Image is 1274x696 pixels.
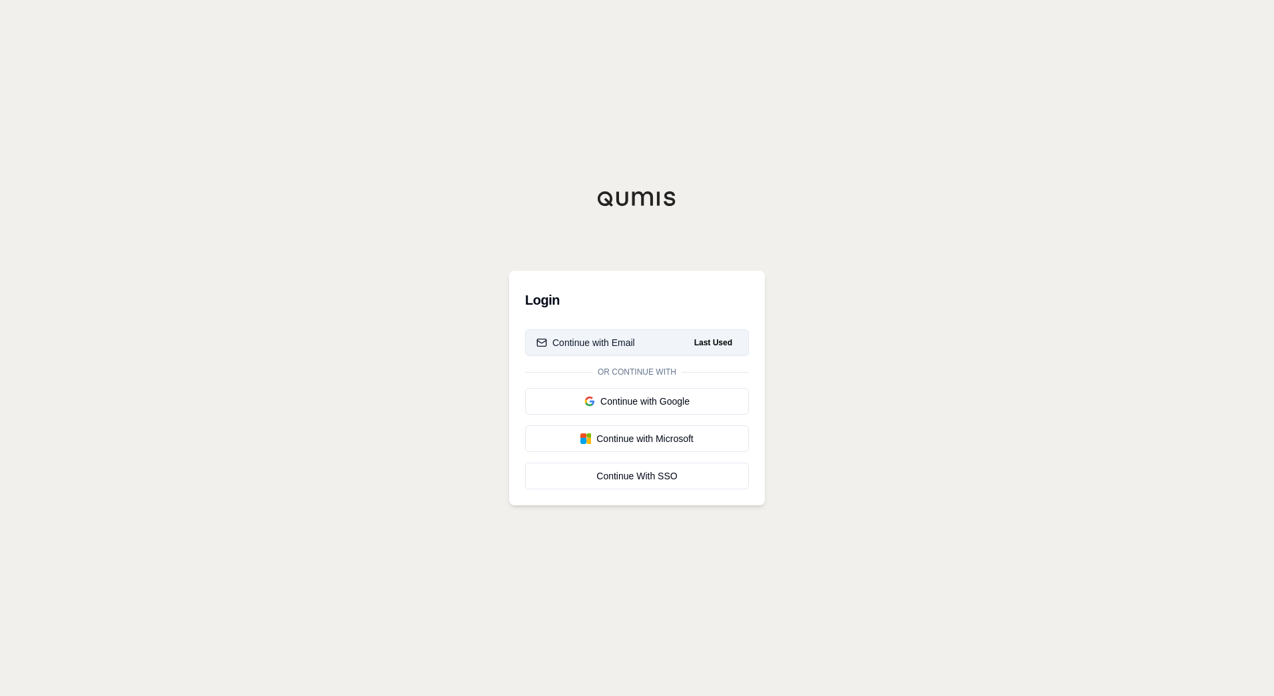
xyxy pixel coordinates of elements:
[597,191,677,207] img: Qumis
[536,395,738,408] div: Continue with Google
[525,463,749,489] a: Continue With SSO
[689,335,738,351] span: Last Used
[536,432,738,445] div: Continue with Microsoft
[525,425,749,452] button: Continue with Microsoft
[592,367,682,377] span: Or continue with
[536,336,635,349] div: Continue with Email
[536,469,738,483] div: Continue With SSO
[525,329,749,356] button: Continue with EmailLast Used
[525,388,749,415] button: Continue with Google
[525,287,749,313] h3: Login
